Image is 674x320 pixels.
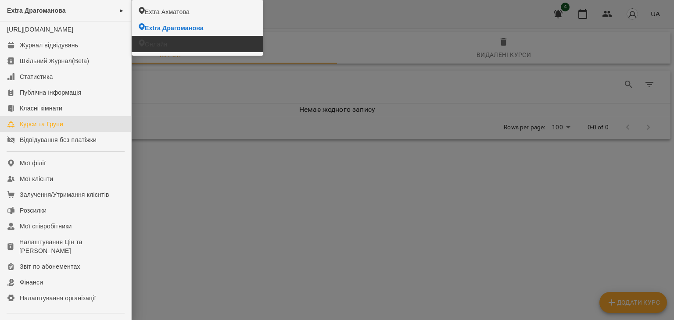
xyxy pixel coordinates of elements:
[145,40,167,49] span: Онлайн
[20,278,43,287] div: Фінанси
[20,57,89,65] div: Шкільний Журнал(Beta)
[20,190,109,199] div: Залучення/Утримання клієнтів
[20,174,53,183] div: Мої клієнти
[20,72,53,81] div: Статистика
[20,294,96,302] div: Налаштування організації
[20,159,46,167] div: Мої філії
[20,222,72,231] div: Мої співробітники
[19,238,124,255] div: Налаштування Цін та [PERSON_NAME]
[20,120,63,128] div: Курси та Групи
[20,206,47,215] div: Розсилки
[7,7,66,14] span: Extra Драгоманова
[7,26,73,33] a: [URL][DOMAIN_NAME]
[145,7,190,16] span: Extra Ахматова
[20,104,62,113] div: Класні кімнати
[145,24,204,32] span: Extra Драгоманова
[20,41,78,50] div: Журнал відвідувань
[119,7,124,14] span: ►
[20,88,81,97] div: Публічна інформація
[20,135,97,144] div: Відвідування без платіжки
[20,262,80,271] div: Звіт по абонементах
